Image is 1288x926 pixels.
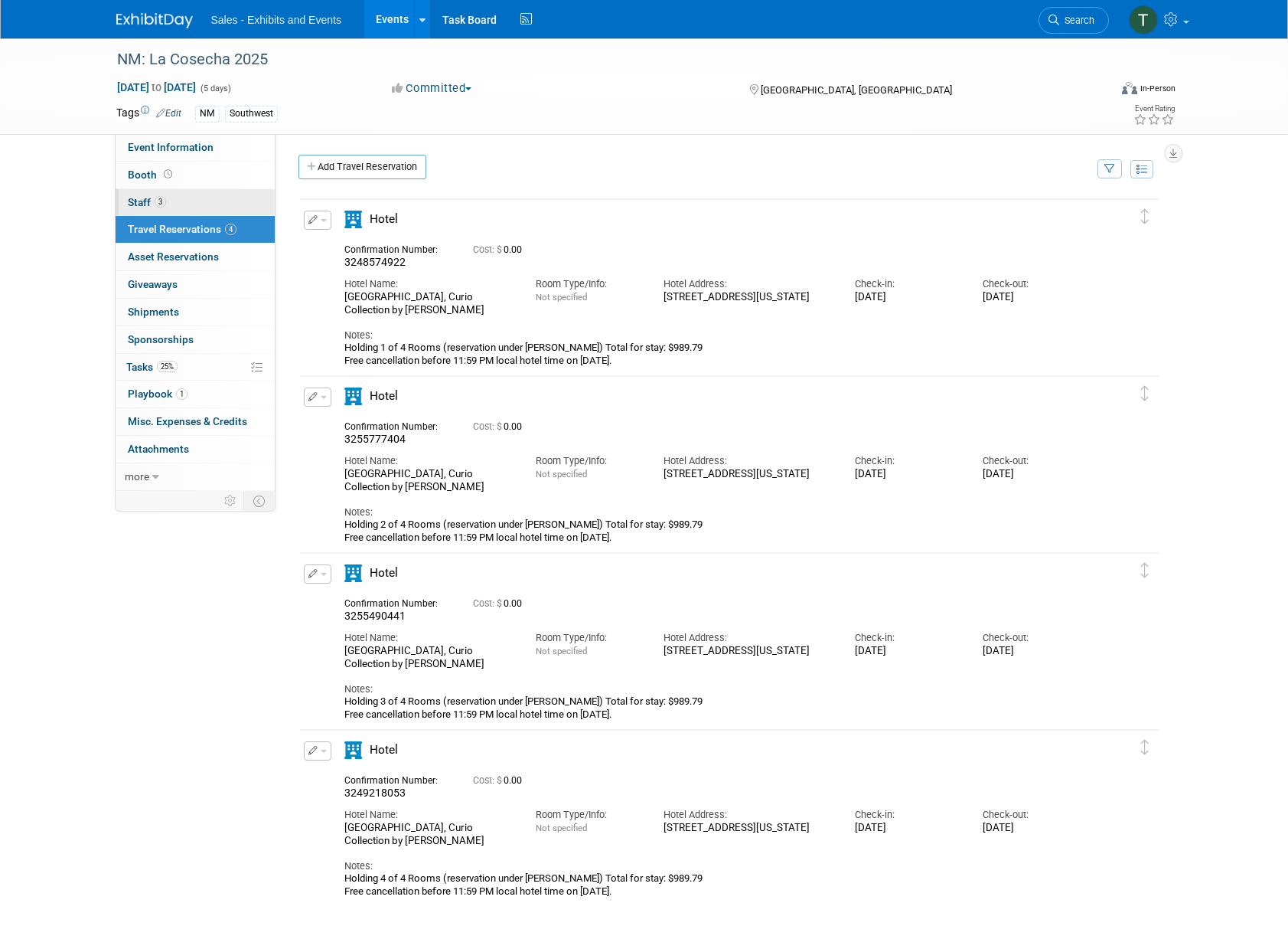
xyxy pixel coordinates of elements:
div: [STREET_ADDRESS][US_STATE] [664,468,832,481]
div: Hotel Address: [664,808,832,822]
span: 3255490441 [344,610,406,622]
span: Cost: $ [473,244,504,255]
div: Room Type/Info: [536,277,641,291]
a: more [116,463,275,490]
span: Hotel [370,212,398,226]
span: 3255777404 [344,433,406,445]
div: Holding 2 of 4 Rooms (reservation under [PERSON_NAME]) Total for stay: $989.79 Free cancellation ... [344,519,1088,544]
span: Staff [128,196,166,208]
span: 3249218053 [344,787,406,799]
div: [DATE] [983,822,1087,835]
span: Tasks [126,361,178,373]
div: Hotel Address: [664,277,832,291]
span: Booth [128,169,175,181]
span: 0.00 [473,598,528,609]
div: [GEOGRAPHIC_DATA], Curio Collection by [PERSON_NAME] [344,291,513,317]
span: Sales - Exhibits and Events [211,14,341,26]
i: Click and drag to move item [1141,563,1149,578]
a: Edit [156,108,181,119]
a: Booth [116,162,275,188]
div: [DATE] [855,468,960,481]
a: Playbook1 [116,381,275,407]
td: Toggle Event Tabs [243,491,275,511]
a: Misc. Expenses & Credits [116,408,275,435]
a: Sponsorships [116,326,275,353]
div: [GEOGRAPHIC_DATA], Curio Collection by [PERSON_NAME] [344,645,513,671]
div: [GEOGRAPHIC_DATA], Curio Collection by [PERSON_NAME] [344,468,513,494]
span: 0.00 [473,244,528,255]
span: Not specified [536,823,587,833]
div: Confirmation Number: [344,240,450,256]
div: [DATE] [855,822,960,835]
div: Hotel Name: [344,631,513,645]
div: Event Rating [1133,105,1175,113]
div: Confirmation Number: [344,417,450,433]
span: Sponsorships [128,333,194,345]
span: Hotel [370,566,398,580]
div: [GEOGRAPHIC_DATA], Curio Collection by [PERSON_NAME] [344,822,513,848]
span: Not specified [536,646,587,656]
div: [DATE] [855,291,960,304]
i: Hotel [344,564,362,582]
div: Check-out: [983,277,1087,291]
img: ExhibitDay [116,13,193,28]
div: Notes: [344,682,1088,696]
div: Check-out: [983,808,1087,822]
span: Cost: $ [473,775,504,786]
span: Attachments [128,443,189,455]
img: Terri Ballesteros [1129,5,1158,34]
i: Hotel [344,211,362,228]
div: Hotel Name: [344,277,513,291]
img: Format-Inperson.png [1122,82,1137,94]
span: Hotel [370,743,398,757]
div: [DATE] [983,468,1087,481]
td: Tags [116,105,181,123]
a: Asset Reservations [116,244,275,270]
span: Travel Reservations [128,223,236,235]
div: Check-in: [855,631,960,645]
a: Event Information [116,134,275,161]
div: Check-out: [983,454,1087,468]
span: 4 [225,224,236,235]
div: Check-in: [855,277,960,291]
span: to [149,81,164,93]
span: [GEOGRAPHIC_DATA], [GEOGRAPHIC_DATA] [761,84,952,96]
span: [DATE] [DATE] [116,80,197,94]
span: Giveaways [128,278,178,290]
span: more [125,470,149,483]
i: Click and drag to move item [1141,386,1149,401]
i: Click and drag to move item [1141,209,1149,224]
div: [STREET_ADDRESS][US_STATE] [664,291,832,304]
div: Room Type/Info: [536,631,641,645]
div: [DATE] [855,645,960,658]
div: Room Type/Info: [536,808,641,822]
div: Room Type/Info: [536,454,641,468]
div: [STREET_ADDRESS][US_STATE] [664,645,832,658]
div: Check-in: [855,454,960,468]
i: Filter by Traveler [1104,165,1115,175]
span: Playbook [128,388,187,400]
a: Shipments [116,299,275,326]
span: Search [1059,15,1094,26]
span: 0.00 [473,421,528,432]
div: Holding 1 of 4 Rooms (reservation under [PERSON_NAME]) Total for stay: $989.79 Free cancellation ... [344,342,1088,367]
span: 3 [155,196,166,208]
a: Staff3 [116,189,275,216]
div: Holding 3 of 4 Rooms (reservation under [PERSON_NAME]) Total for stay: $989.79 Free cancellation ... [344,695,1088,721]
button: Committed [386,80,478,97]
span: (5 days) [199,83,231,93]
span: Booth not reserved yet [161,169,175,180]
span: Not specified [536,469,587,479]
a: Attachments [116,436,275,463]
a: Add Travel Reservation [298,155,426,179]
i: Hotel [344,388,362,405]
td: Personalize Event Tab Strip [217,491,244,511]
div: Notes: [344,859,1088,873]
div: NM [195,106,220,122]
i: Hotel [344,741,362,759]
a: Tasks25% [116,354,275,381]
div: NM: La Cosecha 2025 [112,46,1086,74]
span: 25% [157,361,178,372]
div: Hotel Name: [344,808,513,822]
div: Event Format [1019,80,1176,103]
